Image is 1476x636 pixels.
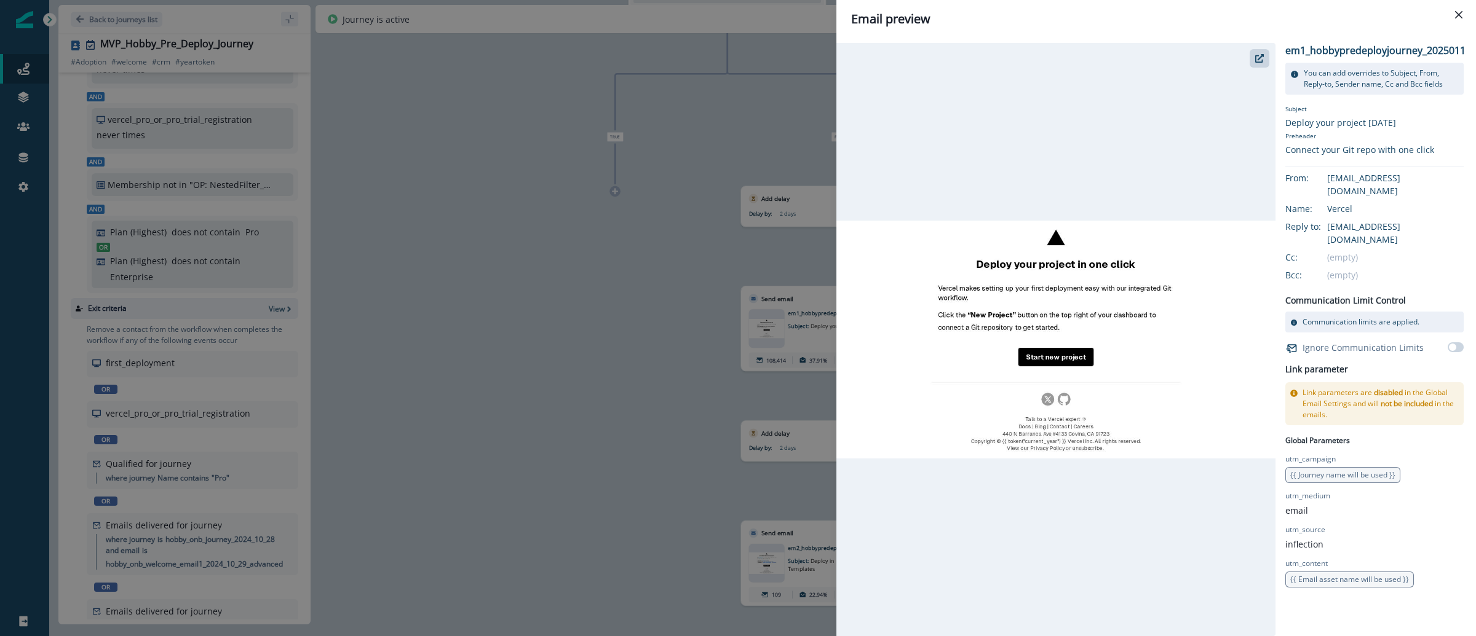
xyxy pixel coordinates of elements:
p: Global Parameters [1285,433,1350,446]
p: Link parameters are in the Global Email Settings and will in the emails. [1303,387,1459,420]
p: utm_content [1285,558,1328,569]
p: inflection [1285,538,1323,551]
p: You can add overrides to Subject, From, Reply-to, Sender name, Cc and Bcc fields [1304,68,1459,90]
div: (empty) [1327,269,1464,281]
p: Subject [1285,104,1434,116]
img: email asset unavailable [836,221,1276,458]
div: Cc: [1285,251,1347,264]
div: Connect your Git repo with one click [1285,143,1434,156]
span: not be included [1381,398,1433,409]
p: utm_source [1285,524,1325,535]
div: Bcc: [1285,269,1347,281]
p: utm_medium [1285,490,1330,501]
div: [EMAIL_ADDRESS][DOMAIN_NAME] [1327,171,1464,197]
h2: Link parameter [1285,362,1348,377]
span: disabled [1374,387,1403,398]
p: em1_hobbypredeployjourney_20250117 [1285,43,1471,58]
span: {{ Journey name will be used }} [1290,469,1395,480]
button: Close [1449,5,1469,25]
p: email [1285,504,1308,517]
p: utm_campaign [1285,453,1336,465]
div: From: [1285,171,1347,184]
p: Preheader [1285,129,1434,143]
div: Email preview [851,10,1461,28]
div: Name: [1285,202,1347,215]
div: Reply to: [1285,220,1347,233]
div: Deploy your project [DATE] [1285,116,1434,129]
div: Vercel [1327,202,1464,215]
span: {{ Email asset name will be used }} [1290,574,1409,584]
div: [EMAIL_ADDRESS][DOMAIN_NAME] [1327,220,1464,246]
div: (empty) [1327,251,1464,264]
